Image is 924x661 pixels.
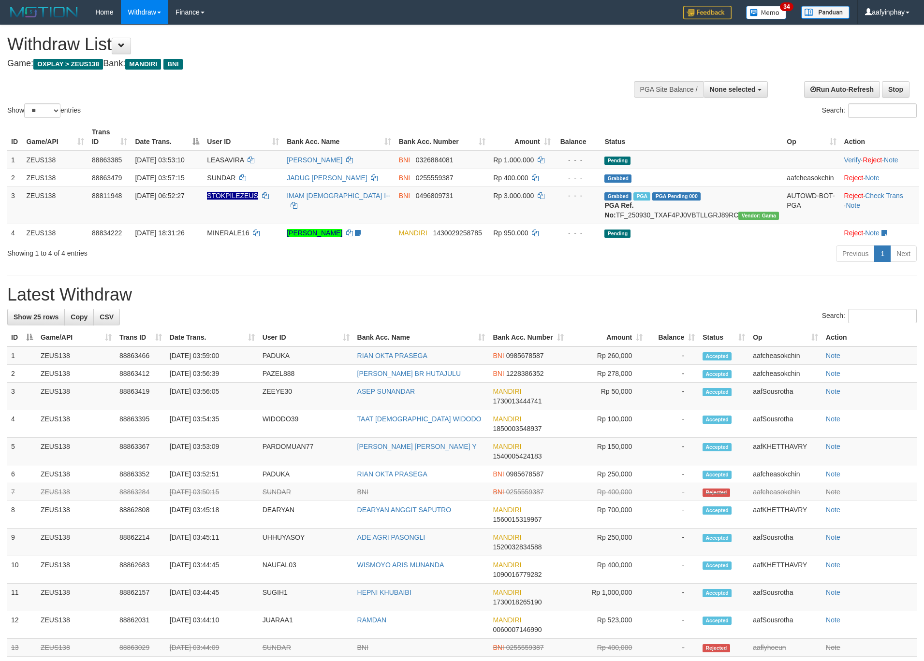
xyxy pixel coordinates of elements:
td: Rp 260,000 [568,346,646,365]
th: Status [601,123,783,151]
th: User ID: activate to sort column ascending [259,329,353,346]
td: Rp 700,000 [568,501,646,529]
a: Note [826,415,840,423]
span: Accepted [703,561,732,570]
a: HEPNI KHUBAIBI [357,589,411,596]
span: Rp 3.000.000 [493,192,534,200]
td: aafcheasokchin [749,346,822,365]
td: [DATE] 03:45:11 [166,529,259,556]
td: 88863029 [116,639,166,657]
span: MANDIRI [493,443,521,450]
td: 88863352 [116,465,166,483]
td: WIDODO39 [259,410,353,438]
td: - [646,483,699,501]
td: Rp 250,000 [568,465,646,483]
span: MANDIRI [493,589,521,596]
td: - [646,611,699,639]
span: Rp 400.000 [493,174,528,182]
td: PAZEL888 [259,365,353,383]
td: · · [840,151,919,169]
span: Copy 1430029258785 to clipboard [433,229,482,237]
td: 88863367 [116,438,166,465]
a: Previous [836,245,875,262]
a: Copy [64,309,94,325]
a: JADUG [PERSON_NAME] [287,174,367,182]
td: 88863419 [116,383,166,410]
img: Feedback.jpg [683,6,732,19]
td: - [646,501,699,529]
span: MANDIRI [125,59,161,70]
a: Check Trans [865,192,903,200]
td: ZEUS138 [37,346,116,365]
td: SUGIH1 [259,584,353,611]
a: BNI [357,488,368,496]
a: ASEP SUNANDAR [357,388,415,395]
td: ZEUS138 [37,556,116,584]
td: SUNDAR [259,639,353,657]
td: ZEUS138 [37,438,116,465]
td: [DATE] 03:52:51 [166,465,259,483]
span: Copy 1850003548937 to clipboard [493,425,542,432]
td: Rp 400,000 [568,639,646,657]
span: Copy 0255559387 to clipboard [416,174,454,182]
a: Note [826,470,840,478]
th: Date Trans.: activate to sort column ascending [166,329,259,346]
td: [DATE] 03:56:39 [166,365,259,383]
td: [DATE] 03:56:05 [166,383,259,410]
td: 88863466 [116,346,166,365]
span: BNI [399,174,410,182]
a: Next [890,245,917,262]
td: aafSousrotha [749,611,822,639]
td: 9 [7,529,37,556]
td: 88862683 [116,556,166,584]
span: [DATE] 06:52:27 [135,192,184,200]
label: Show entries [7,103,81,118]
th: Balance: activate to sort column ascending [646,329,699,346]
span: Accepted [703,370,732,378]
td: 12 [7,611,37,639]
td: - [646,438,699,465]
span: OXPLAY > ZEUS138 [33,59,103,70]
img: MOTION_logo.png [7,5,81,19]
td: 13 [7,639,37,657]
span: Copy 0985678587 to clipboard [506,470,544,478]
a: Note [826,533,840,541]
a: Note [826,589,840,596]
a: WISMOYO ARIS MUNANDA [357,561,444,569]
a: Reject [844,174,864,182]
td: 3 [7,187,23,224]
button: None selected [704,81,768,98]
td: aafcheasokchin [749,365,822,383]
a: RIAN OKTA PRASEGA [357,352,427,359]
td: [DATE] 03:53:09 [166,438,259,465]
th: Bank Acc. Name: activate to sort column ascending [283,123,395,151]
td: ZEEYE30 [259,383,353,410]
td: 11 [7,584,37,611]
td: SUNDAR [259,483,353,501]
span: Copy 1540005424183 to clipboard [493,452,542,460]
td: 1 [7,346,37,365]
span: SUNDAR [207,174,235,182]
span: 88811948 [92,192,122,200]
a: Reject [844,192,864,200]
th: ID: activate to sort column descending [7,329,37,346]
span: 88863479 [92,174,122,182]
span: Pending [604,157,631,165]
a: Reject [863,156,882,164]
td: [DATE] 03:54:35 [166,410,259,438]
td: 8 [7,501,37,529]
img: Button%20Memo.svg [746,6,787,19]
a: Note [884,156,898,164]
td: · [840,169,919,187]
span: Copy 0060007146990 to clipboard [493,626,542,633]
a: Note [826,644,840,651]
span: Marked by aafsreyleap [633,192,650,201]
td: ZEUS138 [37,383,116,410]
td: - [646,383,699,410]
span: Accepted [703,534,732,542]
span: BNI [493,470,504,478]
td: ZEUS138 [37,483,116,501]
a: Note [865,174,880,182]
a: Note [826,616,840,624]
td: 4 [7,224,23,242]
